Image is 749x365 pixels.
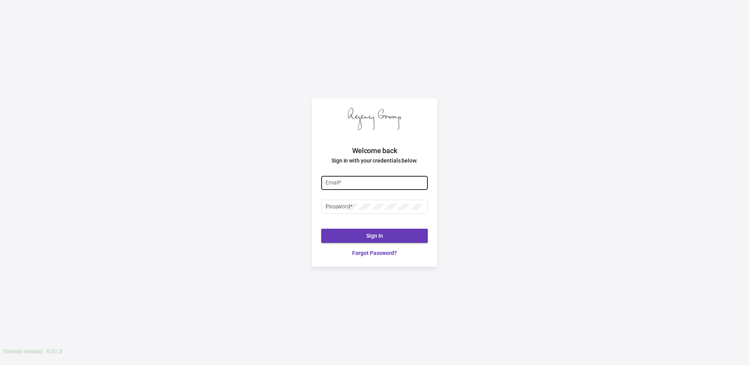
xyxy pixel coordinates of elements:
[321,249,428,257] a: Forgot Password?
[46,347,62,355] div: 0.51.2
[312,156,437,165] h4: Sign in with your credentials below.
[312,146,437,156] h2: Welcome back
[321,229,428,243] button: Sign In
[3,347,43,355] div: Current version:
[348,108,401,130] img: Regency Group logo
[366,233,383,239] span: Sign In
